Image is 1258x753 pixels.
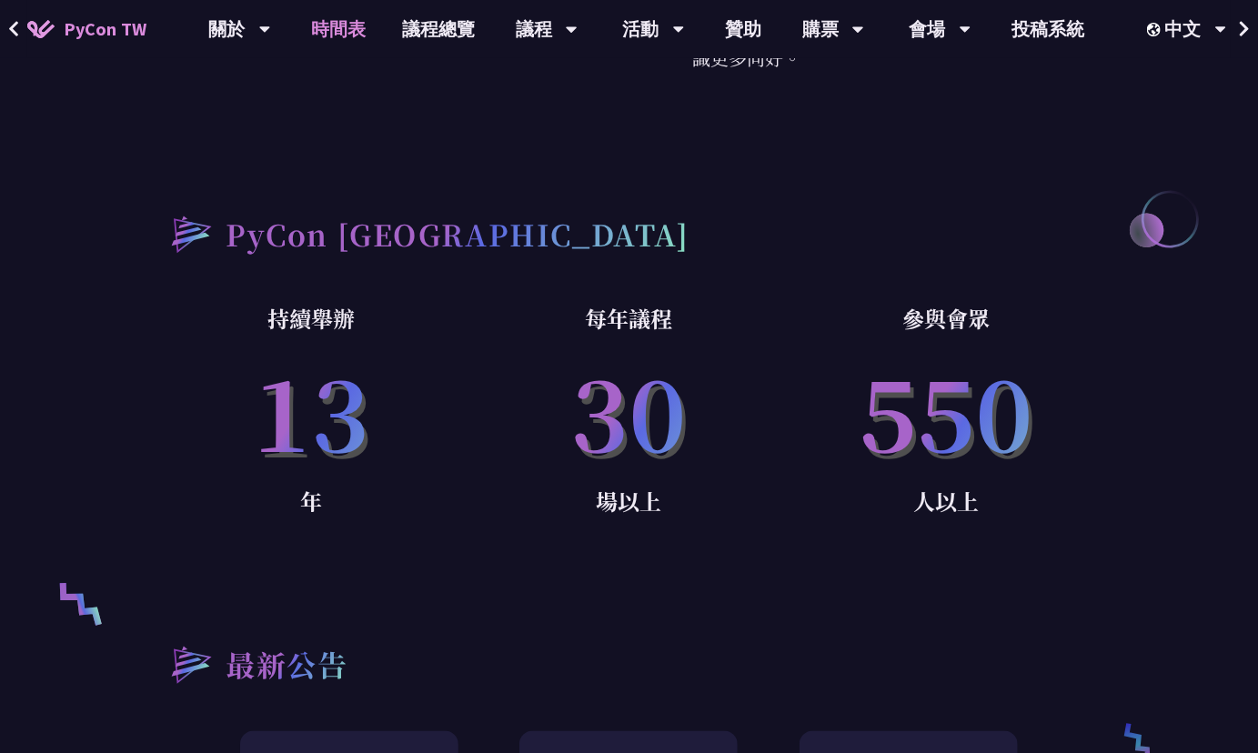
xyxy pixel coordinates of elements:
span: PyCon TW [64,15,146,43]
p: 每年議程 [470,300,788,336]
img: heading-bullet [153,629,226,698]
img: heading-bullet [153,199,226,268]
h2: PyCon [GEOGRAPHIC_DATA] [226,212,689,256]
p: 30 [470,336,788,484]
p: 持續舉辦 [153,300,470,336]
p: 參與會眾 [788,300,1105,336]
img: Locale Icon [1147,23,1165,36]
p: 13 [153,336,470,484]
p: 人以上 [788,484,1105,520]
p: 場以上 [470,484,788,520]
p: 550 [788,336,1105,484]
img: Home icon of PyCon TW 2025 [27,20,55,38]
a: PyCon TW [9,6,165,52]
p: 年 [153,484,470,520]
h2: 最新公告 [226,643,347,687]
